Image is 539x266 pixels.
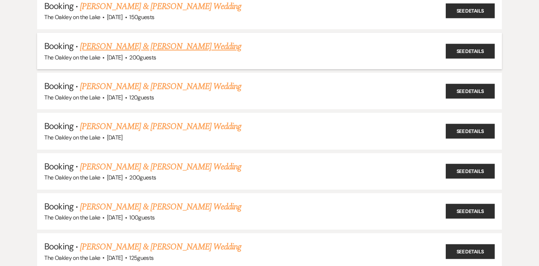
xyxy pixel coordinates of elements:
a: See Details [446,4,495,18]
a: See Details [446,124,495,138]
span: 200 guests [129,54,156,61]
a: [PERSON_NAME] & [PERSON_NAME] Wedding [80,40,241,53]
span: The Oakley on the Lake [44,174,100,181]
span: 150 guests [129,13,154,21]
span: [DATE] [107,94,123,101]
span: Booking [44,80,73,92]
a: [PERSON_NAME] & [PERSON_NAME] Wedding [80,240,241,253]
a: [PERSON_NAME] & [PERSON_NAME] Wedding [80,200,241,213]
span: [DATE] [107,254,123,262]
span: 200 guests [129,174,156,181]
span: Booking [44,40,73,52]
span: Booking [44,241,73,252]
span: [DATE] [107,174,123,181]
a: See Details [446,244,495,259]
span: Booking [44,120,73,132]
span: Booking [44,0,73,12]
span: [DATE] [107,54,123,61]
span: The Oakley on the Lake [44,254,100,262]
span: [DATE] [107,13,123,21]
a: See Details [446,44,495,58]
span: [DATE] [107,214,123,221]
span: 100 guests [129,214,154,221]
span: 120 guests [129,94,154,101]
span: Booking [44,161,73,172]
span: [DATE] [107,134,123,141]
span: The Oakley on the Lake [44,214,100,221]
a: [PERSON_NAME] & [PERSON_NAME] Wedding [80,120,241,133]
span: The Oakley on the Lake [44,134,100,141]
span: 125 guests [129,254,153,262]
span: Booking [44,201,73,212]
a: [PERSON_NAME] & [PERSON_NAME] Wedding [80,160,241,173]
a: See Details [446,164,495,179]
a: See Details [446,204,495,219]
span: The Oakley on the Lake [44,94,100,101]
a: [PERSON_NAME] & [PERSON_NAME] Wedding [80,80,241,93]
a: See Details [446,84,495,98]
span: The Oakley on the Lake [44,13,100,21]
span: The Oakley on the Lake [44,54,100,61]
